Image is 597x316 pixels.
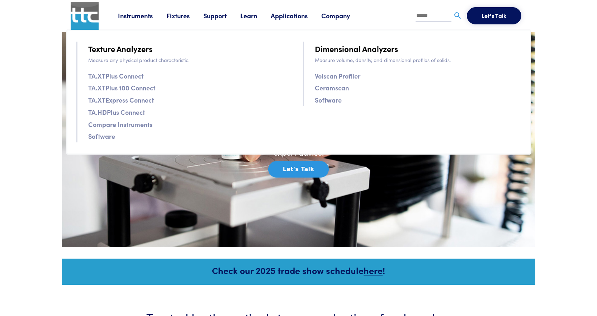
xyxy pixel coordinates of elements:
a: here [364,264,383,277]
img: ttc_logo_1x1_v1.0.png [71,2,99,30]
a: TA.XTPlus 100 Connect [88,82,155,93]
a: TA.XTPlus Connect [88,71,143,81]
a: Instruments [118,11,166,20]
p: Measure volume, density, and dimensional profiles of solids. [315,56,521,64]
h5: Check our 2025 trade show schedule ! [72,264,526,277]
a: Applications [271,11,321,20]
a: TA.XTExpress Connect [88,95,154,105]
a: Learn [240,11,271,20]
a: Software [88,131,115,141]
a: Ceramscan [315,82,349,93]
p: Measure any physical product characteristic. [88,56,294,64]
a: Texture Analyzers [88,42,152,55]
button: Let's Talk [467,7,521,24]
button: Let's Talk [268,161,329,178]
a: Volscan Profiler [315,71,360,81]
a: Support [203,11,240,20]
a: Compare Instruments [88,119,152,129]
a: Dimensional Analyzers [315,42,398,55]
a: Company [321,11,364,20]
a: Software [315,95,342,105]
a: Fixtures [166,11,203,20]
a: TA.HDPlus Connect [88,107,145,117]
